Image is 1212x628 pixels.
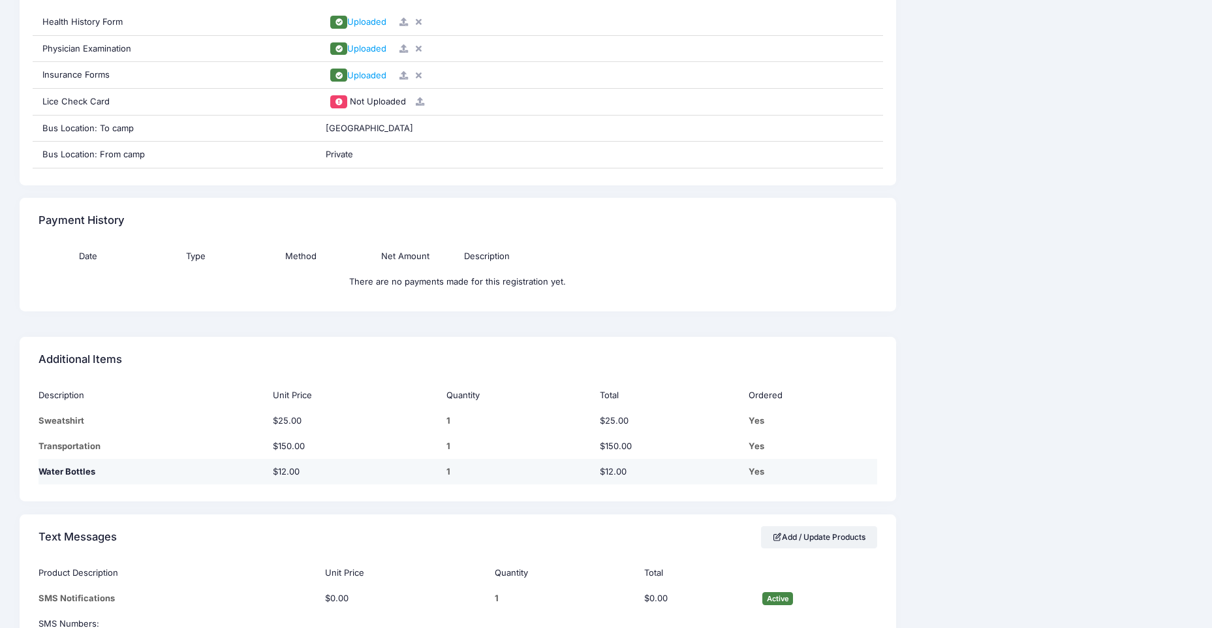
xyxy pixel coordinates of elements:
[638,560,756,586] th: Total
[761,526,877,548] a: Add / Update Products
[638,586,756,612] td: $0.00
[33,142,317,168] div: Bus Location: From camp
[446,465,587,479] div: 1
[33,36,317,62] div: Physician Examination
[39,408,266,433] td: Sweatshirt
[446,415,587,428] div: 1
[39,518,117,556] h4: Text Messages
[446,440,587,453] div: 1
[743,383,877,408] th: Ordered
[144,243,249,269] th: Type
[319,560,488,586] th: Unit Price
[39,459,266,484] td: Water Bottles
[326,16,391,27] a: Uploaded
[39,560,319,586] th: Product Description
[39,383,266,408] th: Description
[347,43,386,54] span: Uploaded
[762,592,793,604] span: Active
[267,459,440,484] td: $12.00
[39,341,122,379] h4: Additional Items
[488,560,638,586] th: Quantity
[326,43,391,54] a: Uploaded
[326,70,391,80] a: Uploaded
[248,243,353,269] th: Method
[593,433,743,459] td: $150.00
[347,70,386,80] span: Uploaded
[39,586,319,612] td: SMS Notifications
[33,116,317,142] div: Bus Location: To camp
[593,408,743,433] td: $25.00
[39,243,144,269] th: Date
[749,415,877,428] div: Yes
[319,586,488,612] td: $0.00
[593,459,743,484] td: $12.00
[495,592,632,605] div: 1
[33,9,317,35] div: Health History Form
[39,202,125,240] h4: Payment History
[33,62,317,88] div: Insurance Forms
[749,465,877,479] div: Yes
[353,243,458,269] th: Net Amount
[350,96,406,106] span: Not Uploaded
[326,149,353,159] span: Private
[326,123,413,133] span: [GEOGRAPHIC_DATA]
[39,433,266,459] td: Transportation
[267,383,440,408] th: Unit Price
[267,433,440,459] td: $150.00
[39,269,877,294] td: There are no payments made for this registration yet.
[593,383,743,408] th: Total
[749,440,877,453] div: Yes
[458,243,772,269] th: Description
[267,408,440,433] td: $25.00
[33,89,317,115] div: Lice Check Card
[440,383,593,408] th: Quantity
[347,16,386,27] span: Uploaded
